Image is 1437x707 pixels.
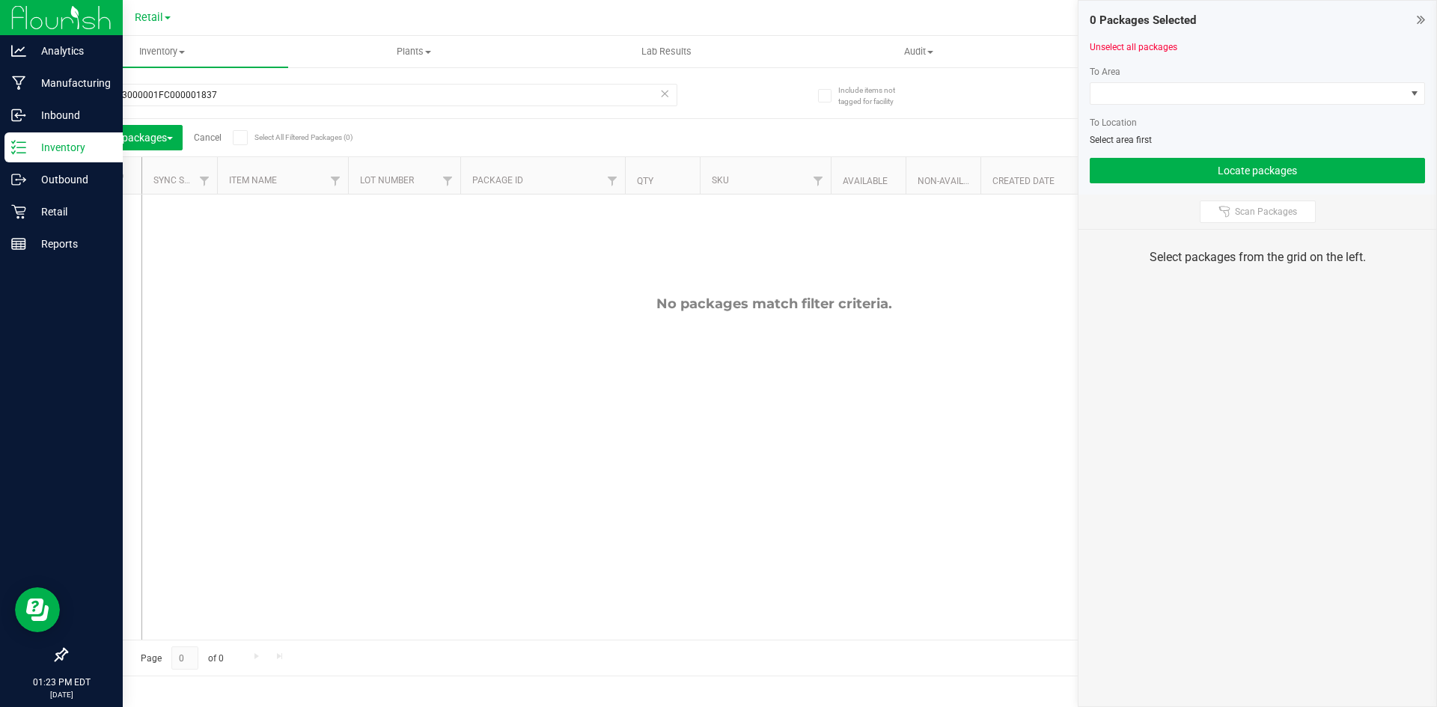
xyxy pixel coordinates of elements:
span: To Location [1090,117,1137,128]
a: Qty [637,176,653,186]
a: Unselect all packages [1090,42,1177,52]
a: Filter [192,168,217,194]
span: Locate packages [88,132,173,144]
span: Include items not tagged for facility [838,85,913,107]
inline-svg: Analytics [11,43,26,58]
span: Lab Results [621,45,712,58]
inline-svg: Retail [11,204,26,219]
a: Lot Number [360,175,414,186]
button: Locate packages [78,125,183,150]
span: Scan Packages [1235,206,1297,218]
inline-svg: Inventory [11,140,26,155]
a: Filter [806,168,831,194]
a: Inventory Counts [1045,36,1297,67]
span: Select All Filtered Packages (0) [254,133,329,141]
p: Outbound [26,171,116,189]
a: Filter [436,168,460,194]
a: Plants [288,36,540,67]
a: Lab Results [540,36,793,67]
span: Plants [289,45,540,58]
a: Item Name [229,175,277,186]
span: Inventory [36,45,288,58]
a: Non-Available [918,176,984,186]
span: To Area [1090,67,1120,77]
iframe: Resource center [15,587,60,632]
input: Search Package ID, Item Name, SKU, Lot or Part Number... [66,84,677,106]
a: Created Date [992,176,1055,186]
p: Inventory [26,138,116,156]
span: Page of 0 [128,646,236,670]
a: Sync Status [153,175,211,186]
p: Manufacturing [26,74,116,92]
inline-svg: Outbound [11,172,26,187]
a: Package ID [472,175,523,186]
span: Retail [135,11,163,24]
a: Available [843,176,888,186]
a: Filter [323,168,348,194]
button: Scan Packages [1200,201,1316,223]
a: Inventory [36,36,288,67]
span: Audit [793,45,1044,58]
button: Locate packages [1090,158,1425,183]
inline-svg: Manufacturing [11,76,26,91]
a: Filter [600,168,625,194]
a: SKU [712,175,729,186]
p: Analytics [26,42,116,60]
p: Inbound [26,106,116,124]
a: Cancel [194,132,222,143]
p: Reports [26,235,116,253]
div: No packages match filter criteria. [142,296,1406,312]
span: Clear [659,84,670,103]
p: [DATE] [7,689,116,700]
inline-svg: Inbound [11,108,26,123]
a: Audit [793,36,1045,67]
div: Select packages from the grid on the left. [1097,248,1418,266]
p: 01:23 PM EDT [7,676,116,689]
span: Select area first [1090,135,1152,145]
p: Retail [26,203,116,221]
inline-svg: Reports [11,236,26,251]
